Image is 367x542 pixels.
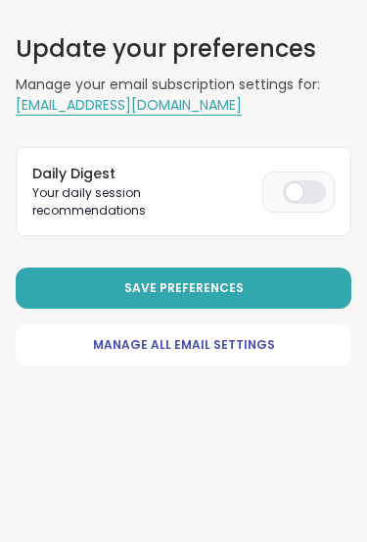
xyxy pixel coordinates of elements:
[16,268,351,309] button: Save Preferences
[32,164,254,184] h3: Daily Digest
[16,31,351,67] h1: Update your preferences
[16,74,351,116] h2: Manage your email subscription settings for:
[93,336,275,354] span: Manage All Email Settings
[32,184,254,220] p: Your daily session recommendations
[124,279,244,297] span: Save Preferences
[16,324,351,366] a: Manage All Email Settings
